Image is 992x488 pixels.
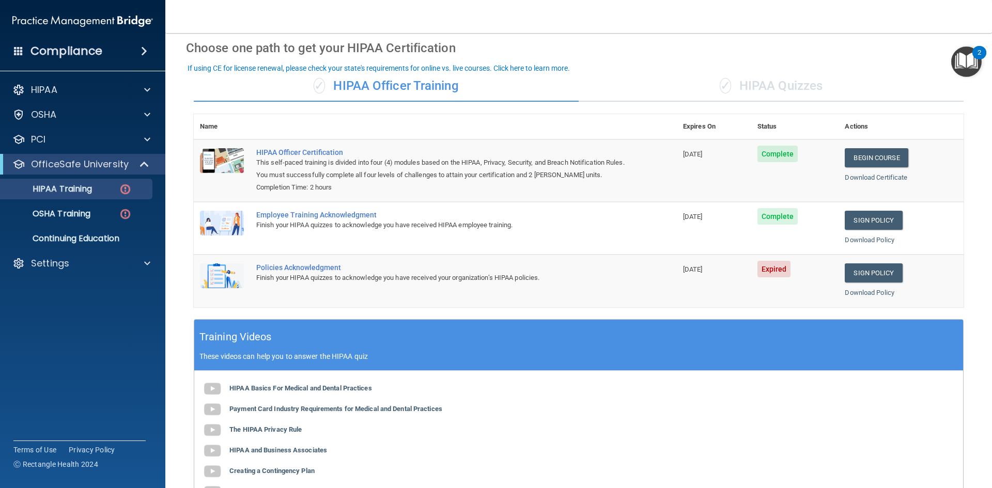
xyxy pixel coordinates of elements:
[202,379,223,399] img: gray_youtube_icon.38fcd6cc.png
[199,328,272,346] h5: Training Videos
[119,208,132,221] img: danger-circle.6113f641.png
[13,459,98,469] span: Ⓒ Rectangle Health 2024
[31,108,57,121] p: OSHA
[677,114,751,139] th: Expires On
[256,181,625,194] div: Completion Time: 2 hours
[683,150,703,158] span: [DATE]
[119,183,132,196] img: danger-circle.6113f641.png
[202,399,223,420] img: gray_youtube_icon.38fcd6cc.png
[12,108,150,121] a: OSHA
[202,420,223,440] img: gray_youtube_icon.38fcd6cc.png
[194,114,250,139] th: Name
[683,265,703,273] span: [DATE]
[31,84,57,96] p: HIPAA
[720,78,731,93] span: ✓
[202,461,223,482] img: gray_youtube_icon.38fcd6cc.png
[188,65,570,72] div: If using CE for license renewal, please check your state's requirements for online vs. live cours...
[256,219,625,231] div: Finish your HIPAA quizzes to acknowledge you have received HIPAA employee training.
[31,158,129,170] p: OfficeSafe University
[751,114,839,139] th: Status
[683,213,703,221] span: [DATE]
[202,440,223,461] img: gray_youtube_icon.38fcd6cc.png
[12,133,150,146] a: PCI
[12,84,150,96] a: HIPAA
[256,148,625,156] a: HIPAA Officer Certification
[256,263,625,272] div: Policies Acknowledgment
[199,352,958,360] p: These videos can help you to answer the HIPAA quiz
[845,263,902,282] a: Sign Policy
[7,233,148,244] p: Continuing Education
[579,71,964,102] div: HIPAA Quizzes
[229,426,302,433] b: The HIPAA Privacy Rule
[31,257,69,270] p: Settings
[951,46,982,77] button: Open Resource Center, 2 new notifications
[30,44,102,58] h4: Compliance
[12,257,150,270] a: Settings
[12,11,153,32] img: PMB logo
[31,133,45,146] p: PCI
[229,384,372,392] b: HIPAA Basics For Medical and Dental Practices
[256,272,625,284] div: Finish your HIPAA quizzes to acknowledge you have received your organization’s HIPAA policies.
[845,211,902,230] a: Sign Policy
[757,146,798,162] span: Complete
[186,63,571,73] button: If using CE for license renewal, please check your state's requirements for online vs. live cours...
[757,208,798,225] span: Complete
[256,211,625,219] div: Employee Training Acknowledgment
[978,53,981,66] div: 2
[12,158,150,170] a: OfficeSafe University
[314,78,325,93] span: ✓
[69,445,115,455] a: Privacy Policy
[186,33,971,63] div: Choose one path to get your HIPAA Certification
[845,148,908,167] a: Begin Course
[229,467,315,475] b: Creating a Contingency Plan
[757,261,791,277] span: Expired
[229,405,442,413] b: Payment Card Industry Requirements for Medical and Dental Practices
[7,209,90,219] p: OSHA Training
[845,289,894,296] a: Download Policy
[7,184,92,194] p: HIPAA Training
[13,445,56,455] a: Terms of Use
[229,446,327,454] b: HIPAA and Business Associates
[839,114,964,139] th: Actions
[194,71,579,102] div: HIPAA Officer Training
[845,174,907,181] a: Download Certificate
[845,236,894,244] a: Download Policy
[256,156,625,181] div: This self-paced training is divided into four (4) modules based on the HIPAA, Privacy, Security, ...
